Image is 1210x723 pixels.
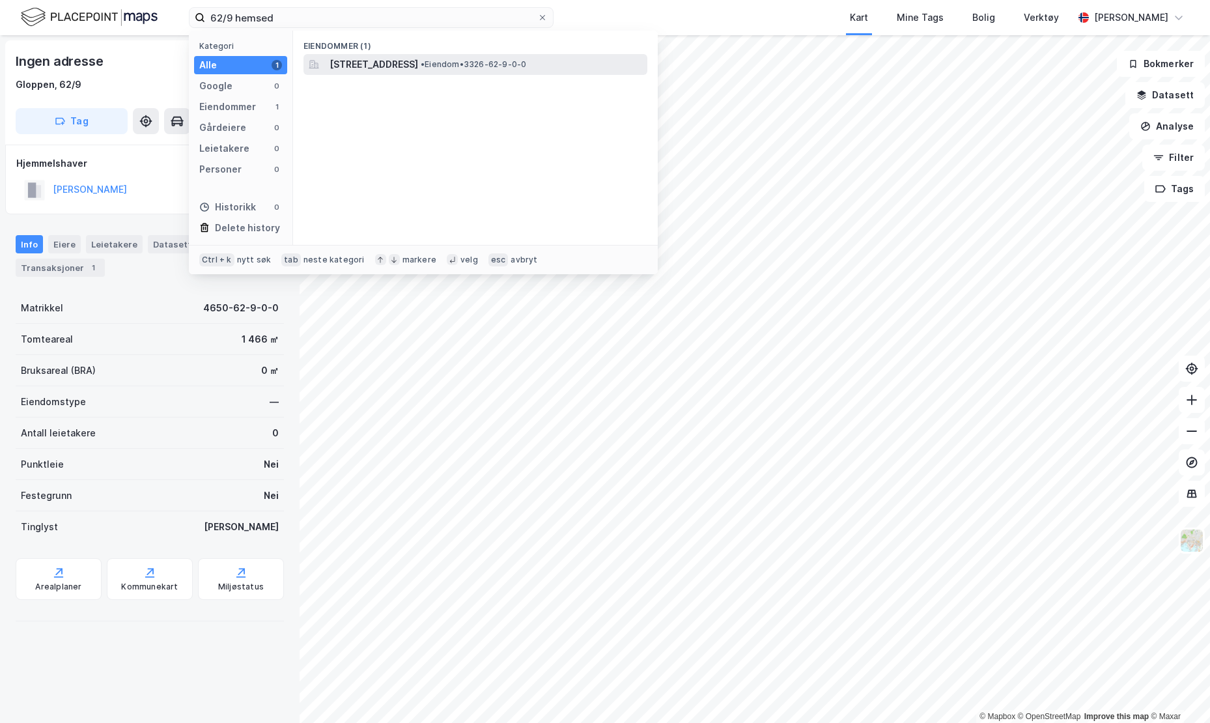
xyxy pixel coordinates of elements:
[21,363,96,378] div: Bruksareal (BRA)
[199,57,217,73] div: Alle
[87,261,100,274] div: 1
[293,31,658,54] div: Eiendommer (1)
[1145,660,1210,723] iframe: Chat Widget
[199,78,232,94] div: Google
[1024,10,1059,25] div: Verktøy
[35,582,81,592] div: Arealplaner
[21,488,72,503] div: Festegrunn
[460,255,478,265] div: velg
[203,300,279,316] div: 4650-62-9-0-0
[850,10,868,25] div: Kart
[215,220,280,236] div: Delete history
[1084,712,1149,721] a: Improve this map
[1094,10,1168,25] div: [PERSON_NAME]
[16,235,43,253] div: Info
[1018,712,1081,721] a: OpenStreetMap
[204,519,279,535] div: [PERSON_NAME]
[272,143,282,154] div: 0
[261,363,279,378] div: 0 ㎡
[21,6,158,29] img: logo.f888ab2527a4732fd821a326f86c7f29.svg
[272,202,282,212] div: 0
[218,582,264,592] div: Miljøstatus
[1125,82,1205,108] button: Datasett
[199,162,242,177] div: Personer
[16,156,283,171] div: Hjemmelshaver
[264,457,279,472] div: Nei
[897,10,944,25] div: Mine Tags
[48,235,81,253] div: Eiere
[199,120,246,135] div: Gårdeiere
[21,425,96,441] div: Antall leietakere
[272,164,282,175] div: 0
[121,582,178,592] div: Kommunekart
[979,712,1015,721] a: Mapbox
[272,425,279,441] div: 0
[303,255,365,265] div: neste kategori
[199,41,287,51] div: Kategori
[199,141,249,156] div: Leietakere
[205,8,537,27] input: Søk på adresse, matrikkel, gårdeiere, leietakere eller personer
[421,59,425,69] span: •
[1129,113,1205,139] button: Analyse
[21,457,64,472] div: Punktleie
[511,255,537,265] div: avbryt
[21,300,63,316] div: Matrikkel
[1142,145,1205,171] button: Filter
[199,253,234,266] div: Ctrl + k
[1144,176,1205,202] button: Tags
[330,57,418,72] span: [STREET_ADDRESS]
[402,255,436,265] div: markere
[237,255,272,265] div: nytt søk
[16,77,81,92] div: Gloppen, 62/9
[272,122,282,133] div: 0
[21,519,58,535] div: Tinglyst
[281,253,301,266] div: tab
[21,332,73,347] div: Tomteareal
[242,332,279,347] div: 1 466 ㎡
[16,51,106,72] div: Ingen adresse
[272,102,282,112] div: 1
[16,108,128,134] button: Tag
[270,394,279,410] div: —
[86,235,143,253] div: Leietakere
[421,59,526,70] span: Eiendom • 3326-62-9-0-0
[1179,528,1204,553] img: Z
[488,253,509,266] div: esc
[264,488,279,503] div: Nei
[16,259,105,277] div: Transaksjoner
[972,10,995,25] div: Bolig
[272,60,282,70] div: 1
[199,99,256,115] div: Eiendommer
[21,394,86,410] div: Eiendomstype
[199,199,256,215] div: Historikk
[148,235,197,253] div: Datasett
[272,81,282,91] div: 0
[1145,660,1210,723] div: Kontrollprogram for chat
[1117,51,1205,77] button: Bokmerker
